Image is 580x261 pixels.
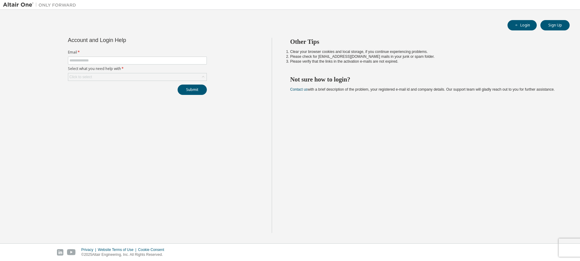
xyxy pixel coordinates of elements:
[290,59,559,64] li: Please verify that the links in the activation e-mails are not expired.
[68,50,207,55] label: Email
[98,247,138,252] div: Website Terms of Use
[290,87,308,92] a: Contact us
[290,87,555,92] span: with a brief description of the problem, your registered e-mail id and company details. Our suppo...
[3,2,79,8] img: Altair One
[69,75,92,79] div: Click to select
[540,20,570,30] button: Sign Up
[81,247,98,252] div: Privacy
[138,247,168,252] div: Cookie Consent
[57,249,63,256] img: linkedin.svg
[68,38,179,43] div: Account and Login Help
[67,249,76,256] img: youtube.svg
[290,54,559,59] li: Please check for [EMAIL_ADDRESS][DOMAIN_NAME] mails in your junk or spam folder.
[81,252,168,257] p: © 2025 Altair Engineering, Inc. All Rights Reserved.
[507,20,537,30] button: Login
[290,75,559,83] h2: Not sure how to login?
[290,38,559,46] h2: Other Tips
[178,85,207,95] button: Submit
[68,73,207,81] div: Click to select
[290,49,559,54] li: Clear your browser cookies and local storage, if you continue experiencing problems.
[68,66,207,71] label: Select what you need help with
